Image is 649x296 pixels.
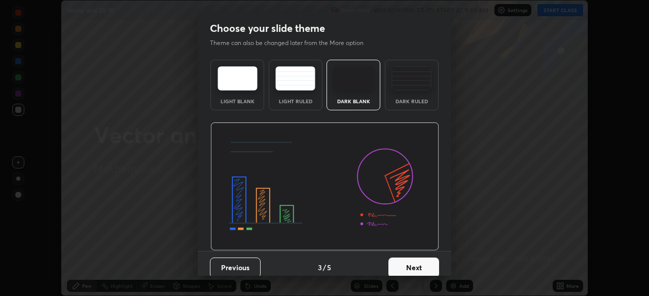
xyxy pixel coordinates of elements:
img: lightTheme.e5ed3b09.svg [218,66,258,91]
h4: / [323,262,326,273]
button: Next [388,258,439,278]
h4: 3 [318,262,322,273]
h2: Choose your slide theme [210,22,325,35]
h4: 5 [327,262,331,273]
div: Dark Blank [333,99,374,104]
img: darkTheme.f0cc69e5.svg [334,66,374,91]
div: Light Ruled [275,99,316,104]
div: Light Blank [217,99,258,104]
button: Previous [210,258,261,278]
p: Theme can also be changed later from the More option [210,38,374,48]
img: darkRuledTheme.de295e13.svg [391,66,431,91]
img: lightRuledTheme.5fabf969.svg [275,66,315,91]
img: darkThemeBanner.d06ce4a2.svg [210,122,439,251]
div: Dark Ruled [391,99,432,104]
